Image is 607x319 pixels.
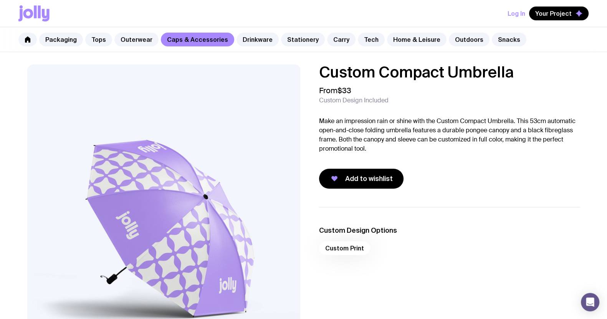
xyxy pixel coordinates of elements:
a: Outdoors [449,33,490,46]
h1: Custom Compact Umbrella [319,64,580,80]
a: Snacks [492,33,526,46]
a: Outerwear [114,33,159,46]
a: Tech [358,33,385,46]
p: Make an impression rain or shine with the Custom Compact Umbrella. This 53cm automatic open-and-c... [319,117,580,153]
span: From [319,86,351,95]
button: Add to wishlist [319,169,404,189]
a: Caps & Accessories [161,33,234,46]
a: Drinkware [237,33,279,46]
button: Your Project [529,7,589,20]
button: Log In [508,7,525,20]
a: Packaging [39,33,83,46]
span: Custom Design Included [319,97,389,104]
span: Your Project [535,10,572,17]
h3: Custom Design Options [319,226,580,235]
a: Stationery [281,33,325,46]
span: $33 [337,86,351,95]
div: Open Intercom Messenger [581,293,599,311]
a: Tops [85,33,112,46]
a: Carry [327,33,356,46]
a: Home & Leisure [387,33,447,46]
span: Add to wishlist [345,174,393,183]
